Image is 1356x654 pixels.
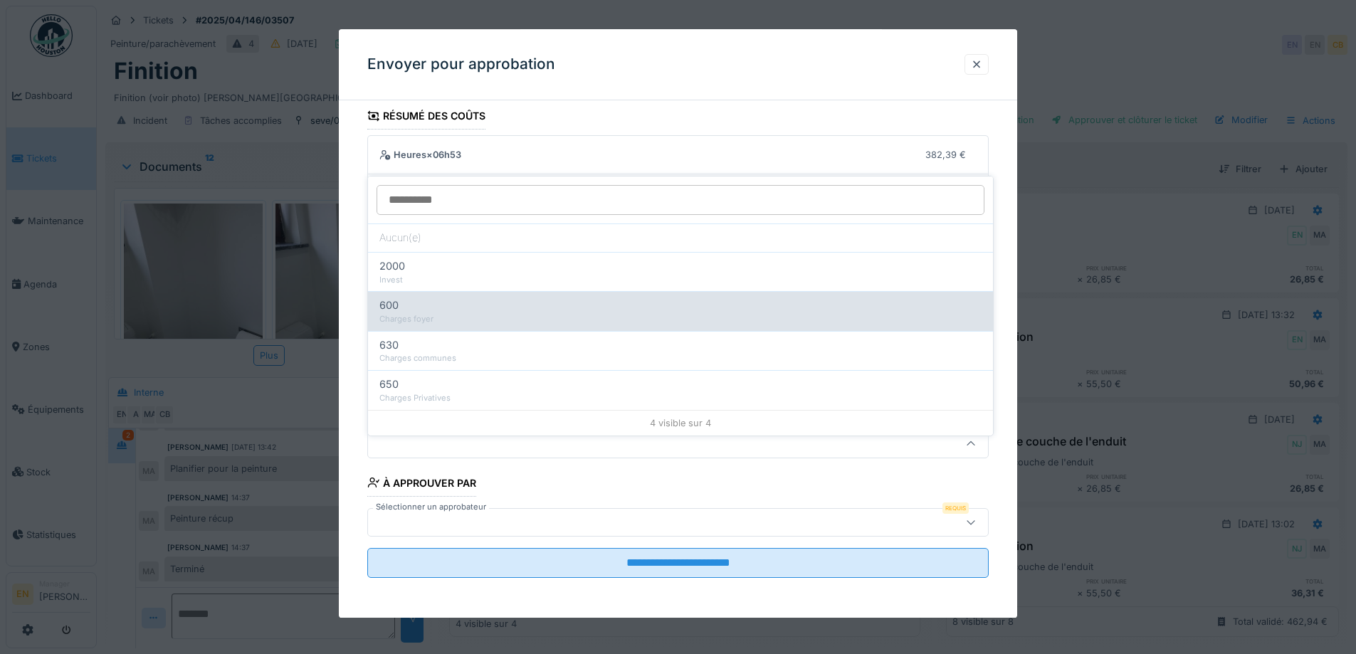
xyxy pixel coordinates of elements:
[368,410,993,436] div: 4 visible sur 4
[367,105,485,130] div: Résumé des coûts
[942,502,969,514] div: Requis
[373,501,489,513] label: Sélectionner un approbateur
[379,352,982,364] div: Charges communes
[379,148,915,162] div: Heures × 06h53
[379,297,399,313] span: 600
[367,473,476,497] div: À approuver par
[374,142,982,168] summary: Heures×06h53382,39 €
[379,392,982,404] div: Charges Privatives
[379,313,982,325] div: Charges foyer
[925,148,966,162] div: 382,39 €
[367,56,555,73] h3: Envoyer pour approbation
[379,337,399,353] span: 630
[379,274,982,286] div: Invest
[368,223,993,252] div: Aucun(e)
[379,258,405,274] span: 2000
[379,376,399,392] span: 650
